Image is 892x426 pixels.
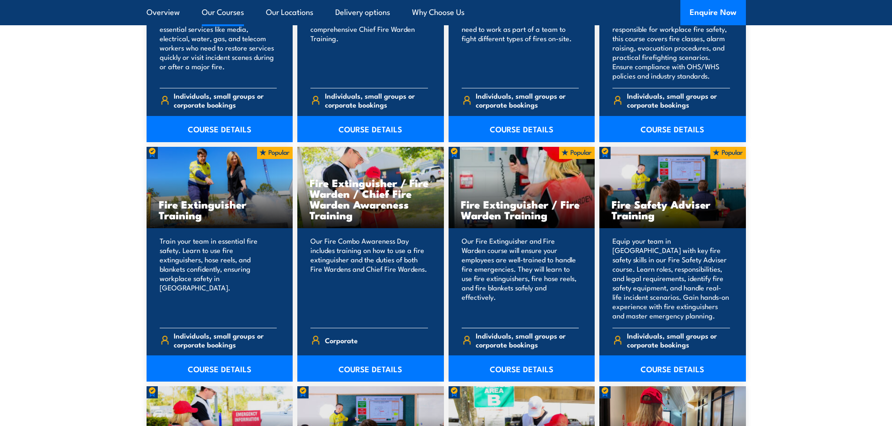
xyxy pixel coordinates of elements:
h3: Fire Extinguisher / Fire Warden Training [461,199,583,220]
h3: Fire Extinguisher / Fire Warden / Chief Fire Warden Awareness Training [310,177,432,220]
a: COURSE DETAILS [297,355,444,382]
a: COURSE DETAILS [147,116,293,142]
a: COURSE DETAILS [449,116,595,142]
p: Our Fire Extinguisher and Fire Warden course will ensure your employees are well-trained to handl... [462,236,579,320]
p: Train your team in essential fire safety. Learn to use fire extinguishers, hose reels, and blanke... [160,236,277,320]
span: Individuals, small groups or corporate bookings [174,331,277,349]
span: Individuals, small groups or corporate bookings [476,331,579,349]
h3: Fire Extinguisher Training [159,199,281,220]
span: Individuals, small groups or corporate bookings [325,91,428,109]
span: Individuals, small groups or corporate bookings [174,91,277,109]
a: COURSE DETAILS [449,355,595,382]
a: COURSE DETAILS [147,355,293,382]
span: Individuals, small groups or corporate bookings [476,91,579,109]
a: COURSE DETAILS [297,116,444,142]
p: Our Fire Combo Awareness Day includes training on how to use a fire extinguisher and the duties o... [310,236,428,320]
h3: Fire Safety Adviser Training [612,199,734,220]
p: Equip your team in [GEOGRAPHIC_DATA] with key fire safety skills in our Fire Safety Adviser cours... [612,236,730,320]
span: Individuals, small groups or corporate bookings [627,331,730,349]
a: COURSE DETAILS [599,355,746,382]
span: Corporate [325,333,358,347]
span: Individuals, small groups or corporate bookings [627,91,730,109]
a: COURSE DETAILS [599,116,746,142]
